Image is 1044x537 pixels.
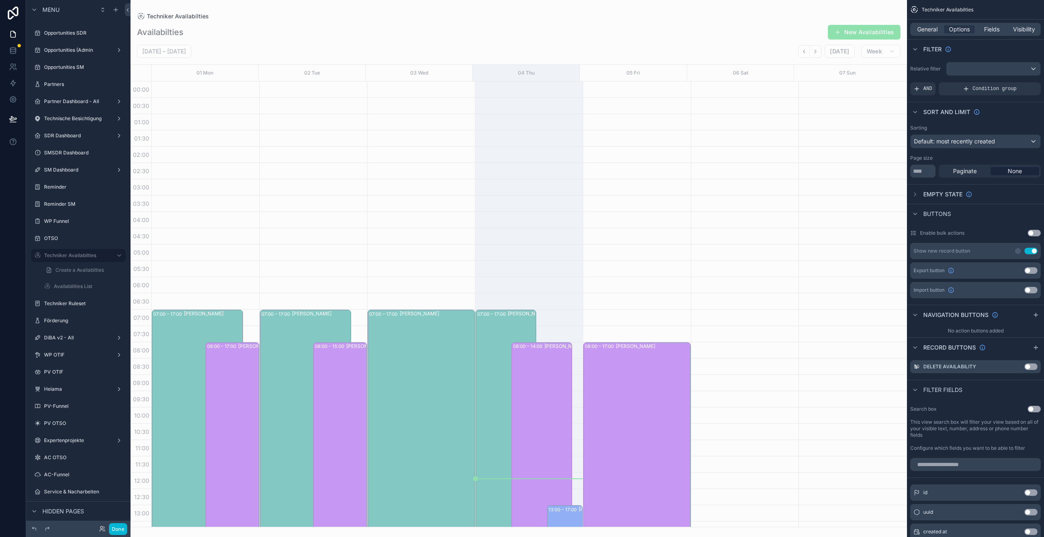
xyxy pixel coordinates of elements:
button: Default: most recently created [910,134,1041,148]
label: Opportunities (Admin [44,47,113,53]
label: Heiama [44,386,113,392]
span: uuid [923,509,933,515]
span: Sort And Limit [923,108,970,116]
a: DiBA v2 - All [31,331,126,344]
label: Expertenprojekte [44,437,113,444]
div: No action buttons added [907,324,1044,337]
a: PV OTIF [31,365,126,379]
a: PV-Funnel [31,400,126,413]
label: SMSDR Dashboard [44,150,124,156]
button: Done [109,523,127,535]
a: SDR Dashboard [31,129,126,142]
span: Create a Availabilties [55,267,104,273]
a: Availabilities List [41,280,126,293]
div: Show new record button [913,248,970,254]
span: Fields [984,25,1000,33]
a: Reminder [31,180,126,194]
label: Techniker Ruleset [44,300,124,307]
a: Service & Nacharbeiten [31,485,126,498]
label: WP OTIF [44,352,113,358]
span: Default: most recently created [914,138,995,145]
label: Availabilities List [54,283,124,290]
label: Techniker Availabilties [44,252,109,259]
span: AND [923,86,932,92]
span: Menu [42,6,60,14]
span: Techniker Availabilties [922,7,973,13]
a: Opportunities (Admin [31,44,126,57]
span: Import button [913,287,944,293]
label: Opportunities SDR [44,30,124,36]
label: Relative filter [910,66,943,72]
a: PV OTSO [31,417,126,430]
a: SM Dashboard [31,163,126,176]
a: WP Funnel [31,215,126,228]
label: Service & Nacharbeiten [44,489,124,495]
a: Partners [31,78,126,91]
label: SM Dashboard [44,167,113,173]
label: Technische Besichtigung [44,115,113,122]
a: AC-Funnel [31,468,126,481]
span: Condition group [973,86,1017,92]
span: General [917,25,938,33]
label: PV OTSO [44,420,124,427]
span: Hidden pages [42,507,84,515]
label: WP Funnel [44,218,124,224]
label: AC-Funnel [44,471,124,478]
span: Export button [913,267,944,274]
label: Configure which fields you want to be able to filter [910,445,1025,451]
a: Reminder SM [31,198,126,211]
label: Partner Dashboard - All [44,98,113,105]
a: Create a Availabilties [41,264,126,277]
a: Heiama [31,383,126,396]
span: Buttons [923,210,951,218]
label: Page size [910,155,933,161]
a: AC OTSO [31,451,126,464]
label: DiBA v2 - All [44,335,113,341]
a: Techniker Ruleset [31,297,126,310]
a: Partner Dashboard - All [31,95,126,108]
a: SMSDR Dashboard [31,146,126,159]
label: Delete Availability [923,363,976,370]
label: This view search box will filter your view based on all of your visible text, number, address or ... [910,419,1041,438]
label: Opportunities SM [44,64,124,70]
label: Reminder [44,184,124,190]
a: Technische Besichtigung [31,112,126,125]
label: AC OTSO [44,454,124,461]
span: Paginate [953,167,977,175]
label: Partners [44,81,124,88]
span: None [1008,167,1022,175]
label: Förderung [44,317,124,324]
span: Empty state [923,190,962,198]
label: Reminder SM [44,201,124,207]
label: SDR Dashboard [44,132,113,139]
label: Enable bulk actions [920,230,964,236]
span: Record buttons [923,343,976,352]
span: Filter fields [923,386,962,394]
span: Options [949,25,970,33]
span: Filter [923,45,942,53]
a: Expertenprojekte [31,434,126,447]
span: Navigation buttons [923,311,989,319]
a: Opportunities SDR [31,26,126,40]
label: PV-Funnel [44,403,124,409]
span: id [923,489,927,496]
span: Visibility [1013,25,1035,33]
a: Opportunities SM [31,61,126,74]
a: Techniker Availabilties [31,249,126,262]
label: Search box [910,406,937,412]
label: Sorting [910,125,927,131]
label: OTSO [44,235,124,242]
a: OTSO [31,232,126,245]
a: WP OTIF [31,348,126,361]
a: Förderung [31,314,126,327]
label: PV OTIF [44,369,124,375]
